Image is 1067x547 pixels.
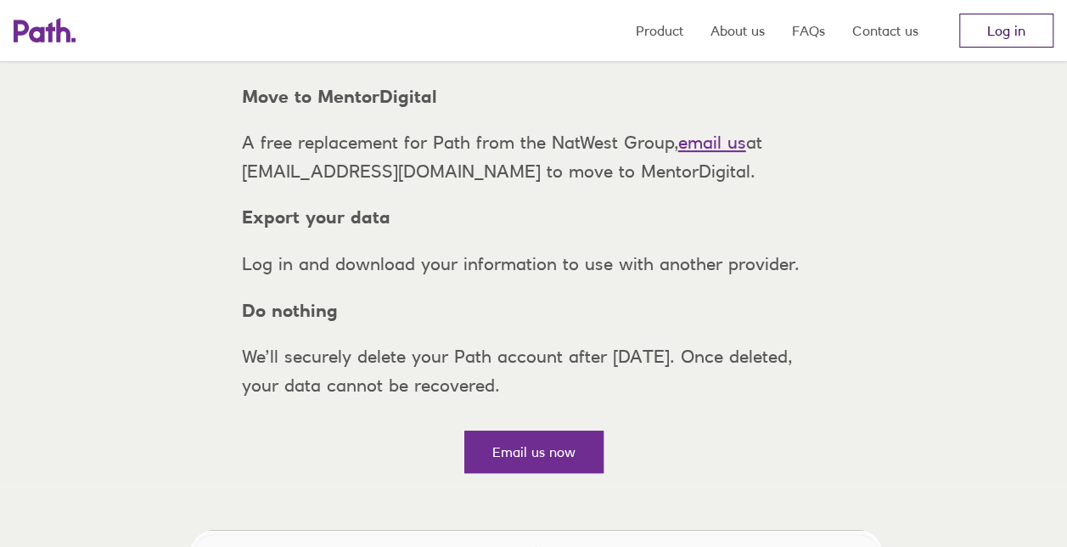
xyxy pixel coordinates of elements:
p: We’ll securely delete your Path account after [DATE]. Once deleted, your data cannot be recovered. [228,342,840,399]
a: Email us now [464,431,604,473]
strong: Do nothing [242,300,338,321]
p: A free replacement for Path from the NatWest Group, at [EMAIL_ADDRESS][DOMAIN_NAME] to move to Me... [228,128,840,185]
strong: Move to MentorDigital [242,86,437,107]
p: Log in and download your information to use with another provider. [228,250,840,279]
a: Log in [959,14,1053,48]
a: email us [678,132,746,153]
strong: Export your data [242,206,390,228]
